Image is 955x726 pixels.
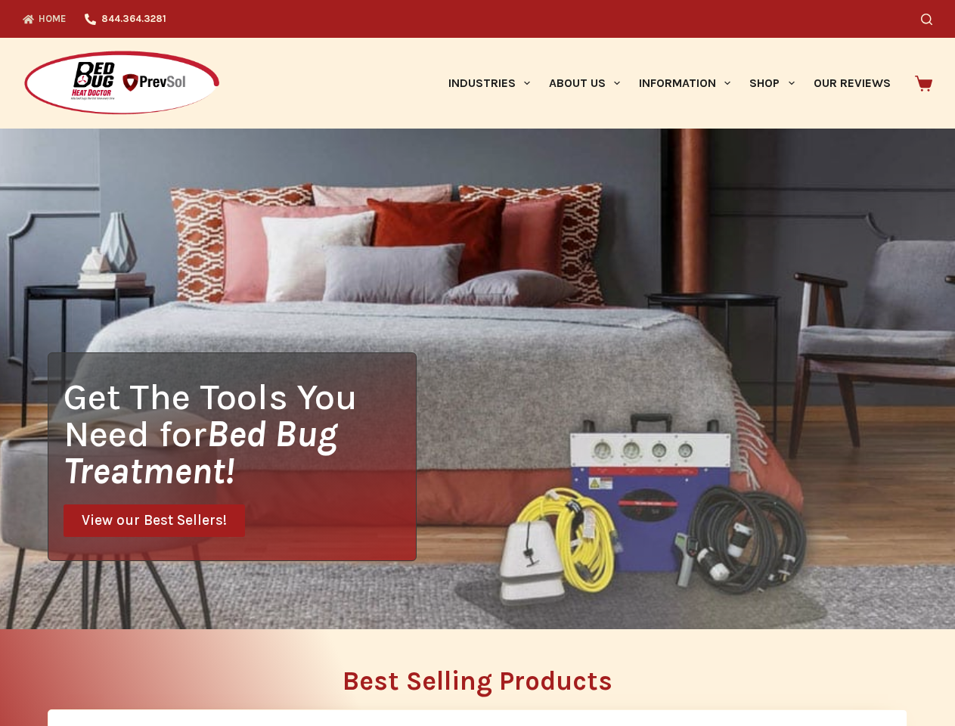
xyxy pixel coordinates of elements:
button: Search [921,14,932,25]
span: View our Best Sellers! [82,513,227,528]
a: View our Best Sellers! [64,504,245,537]
img: Prevsol/Bed Bug Heat Doctor [23,50,221,117]
a: Our Reviews [804,38,900,129]
a: About Us [539,38,629,129]
nav: Primary [439,38,900,129]
h1: Get The Tools You Need for [64,378,416,489]
h2: Best Selling Products [48,668,907,694]
a: Industries [439,38,539,129]
button: Open LiveChat chat widget [12,6,57,51]
i: Bed Bug Treatment! [64,412,337,492]
a: Information [630,38,740,129]
a: Shop [740,38,804,129]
